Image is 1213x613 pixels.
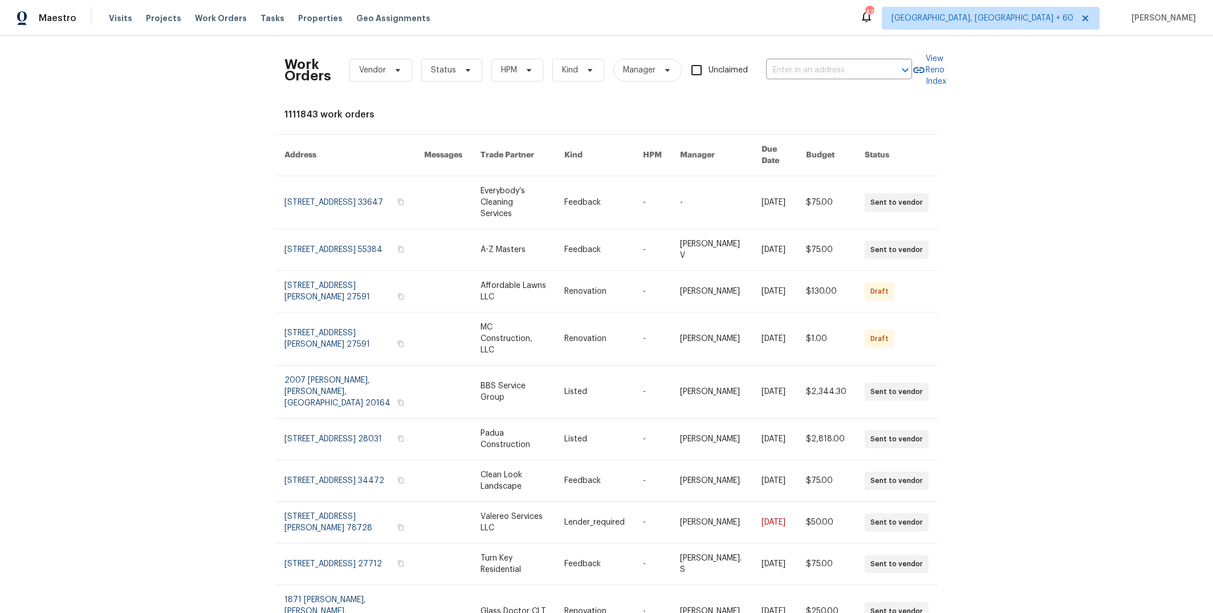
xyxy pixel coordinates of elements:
td: Everybody’s Cleaning Services [471,176,555,229]
span: Tasks [260,14,284,22]
td: - [634,229,671,271]
td: - [634,419,671,460]
button: Copy Address [396,197,406,207]
span: Visits [109,13,132,24]
td: - [634,176,671,229]
span: Status [431,64,456,76]
td: [PERSON_NAME] [671,271,752,312]
button: Copy Address [396,522,406,533]
span: Maestro [39,13,76,24]
th: Trade Partner [471,135,555,176]
span: Work Orders [195,13,247,24]
span: [PERSON_NAME] [1127,13,1196,24]
th: Manager [671,135,752,176]
td: BBS Service Group [471,366,555,419]
td: - [634,460,671,502]
span: Vendor [359,64,386,76]
td: Affordable Lawns LLC [471,271,555,312]
td: Turn Key Residential [471,543,555,585]
td: [PERSON_NAME] V [671,229,752,271]
td: Renovation [555,271,634,312]
td: - [634,502,671,543]
span: HPM [501,64,517,76]
th: HPM [634,135,671,176]
td: Clean Look Landscape [471,460,555,502]
td: Listed [555,419,634,460]
th: Address [275,135,415,176]
td: [PERSON_NAME] [671,366,752,419]
span: Properties [298,13,343,24]
input: Enter in an address [766,62,880,79]
span: Unclaimed [709,64,748,76]
div: 1111843 work orders [284,109,929,120]
th: Kind [555,135,634,176]
td: [PERSON_NAME] [671,460,752,502]
th: Status [856,135,938,176]
td: Valereo Services LLC [471,502,555,543]
td: [PERSON_NAME] [671,419,752,460]
td: - [634,271,671,312]
td: Padua Construction [471,419,555,460]
button: Copy Address [396,291,406,302]
td: [PERSON_NAME] [671,502,752,543]
button: Copy Address [396,558,406,569]
th: Messages [415,135,471,176]
td: Feedback [555,460,634,502]
button: Copy Address [396,244,406,254]
th: Budget [797,135,856,176]
th: Due Date [752,135,797,176]
td: [PERSON_NAME]. S [671,543,752,585]
h2: Work Orders [284,59,331,82]
button: Open [897,62,913,78]
td: Feedback [555,543,634,585]
button: Copy Address [396,339,406,349]
td: - [634,312,671,366]
td: - [634,366,671,419]
button: Copy Address [396,475,406,485]
span: [GEOGRAPHIC_DATA], [GEOGRAPHIC_DATA] + 60 [892,13,1073,24]
td: A-Z Masters [471,229,555,271]
div: 473 [865,7,873,18]
a: View Reno Index [912,53,946,87]
button: Copy Address [396,397,406,408]
td: Renovation [555,312,634,366]
td: - [634,543,671,585]
td: [PERSON_NAME] [671,312,752,366]
td: Lender_required [555,502,634,543]
span: Projects [146,13,181,24]
span: Manager [623,64,656,76]
td: Feedback [555,176,634,229]
button: Copy Address [396,433,406,444]
span: Geo Assignments [356,13,430,24]
td: MC Construction, LLC [471,312,555,366]
td: Listed [555,366,634,419]
td: Feedback [555,229,634,271]
td: - [671,176,752,229]
span: Kind [562,64,578,76]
